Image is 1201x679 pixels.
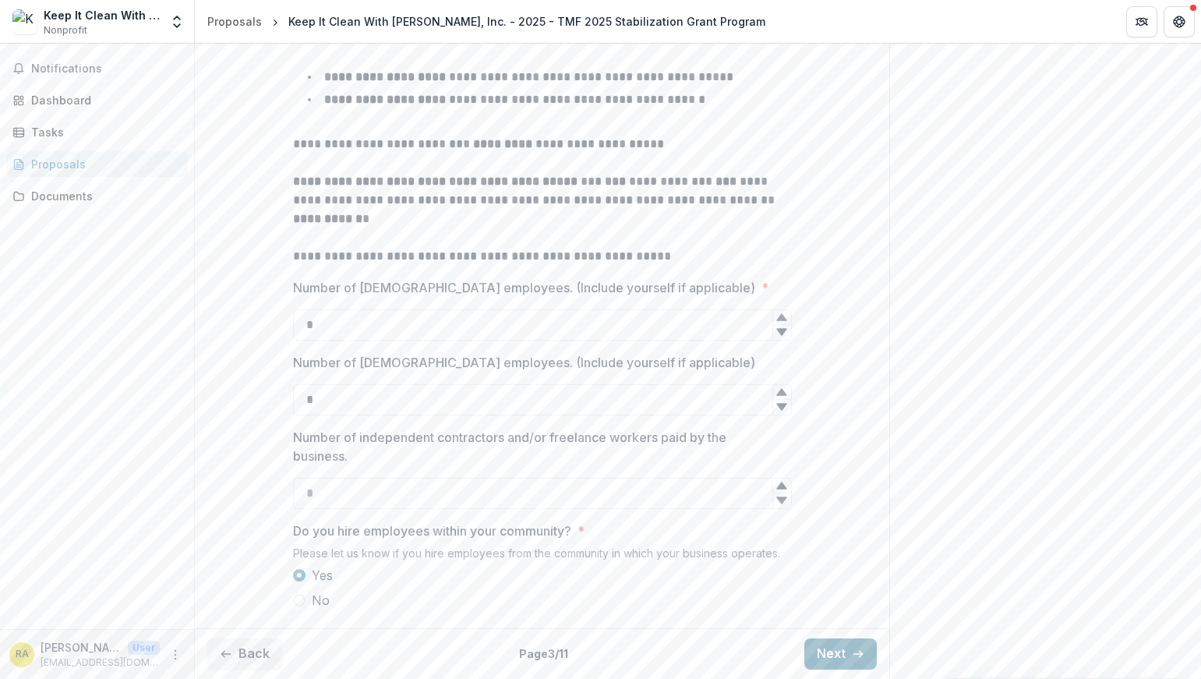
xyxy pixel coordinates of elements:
p: Page 3 / 11 [519,645,568,662]
p: Number of [DEMOGRAPHIC_DATA] employees. (Include yourself if applicable) [293,353,755,372]
a: Proposals [6,151,188,177]
a: Dashboard [6,87,188,113]
div: Raylene Arko [16,649,29,660]
div: Keep It Clean With [PERSON_NAME], Inc. [44,7,160,23]
div: Tasks [31,124,175,140]
button: More [166,645,185,664]
span: Yes [312,566,333,585]
button: Notifications [6,56,188,81]
img: Keep It Clean With Raylene, Inc. [12,9,37,34]
p: [PERSON_NAME] [41,639,122,656]
div: Proposals [31,156,175,172]
p: Do you hire employees within your community? [293,522,571,540]
span: Notifications [31,62,182,76]
div: Dashboard [31,92,175,108]
button: Next [804,638,877,670]
p: [EMAIL_ADDRESS][DOMAIN_NAME] [41,656,160,670]
div: Proposals [207,13,262,30]
nav: breadcrumb [201,10,772,33]
a: Proposals [201,10,268,33]
div: Documents [31,188,175,204]
span: Nonprofit [44,23,87,37]
button: Partners [1126,6,1157,37]
p: Number of [DEMOGRAPHIC_DATA] employees. (Include yourself if applicable) [293,278,755,297]
button: Open entity switcher [166,6,188,37]
p: Number of independent contractors and/or freelance workers paid by the business. [293,428,782,465]
div: Please let us know if you hire employees from the community in which your business operates. [293,546,792,566]
button: Back [207,638,282,670]
div: Keep It Clean With [PERSON_NAME], Inc. - 2025 - TMF 2025 Stabilization Grant Program [288,13,765,30]
button: Get Help [1164,6,1195,37]
a: Documents [6,183,188,209]
a: Tasks [6,119,188,145]
p: User [128,641,160,655]
span: No [312,591,330,610]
